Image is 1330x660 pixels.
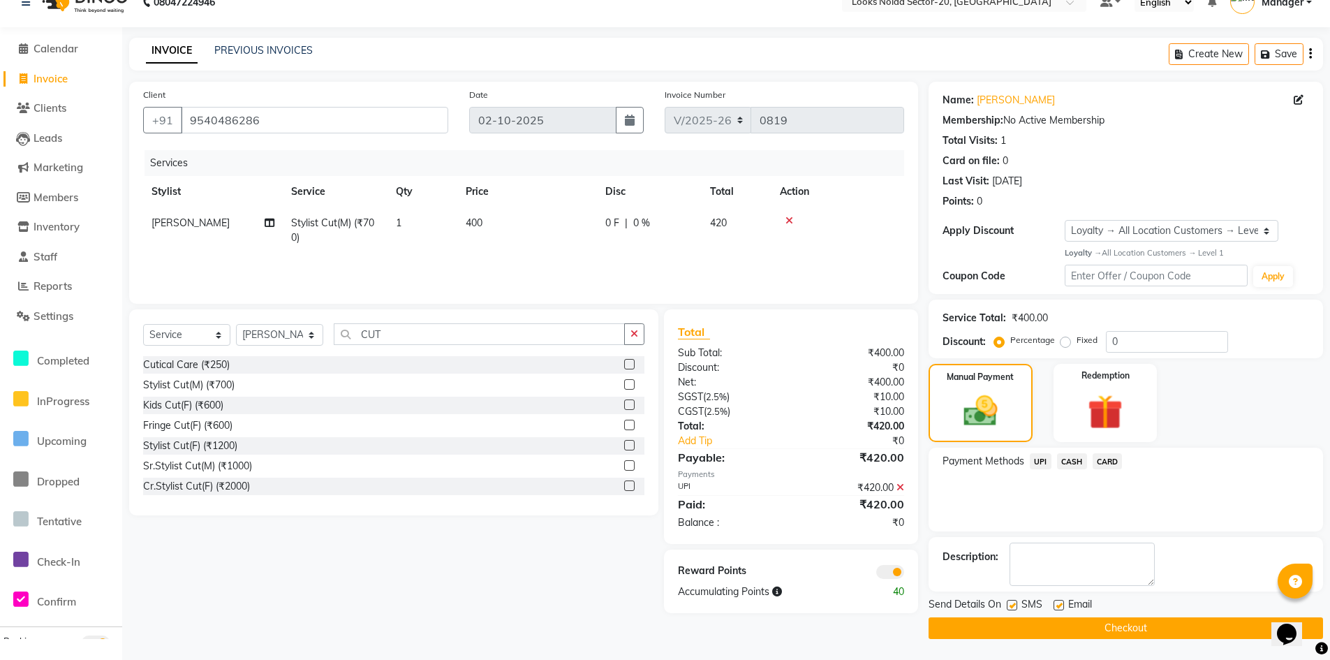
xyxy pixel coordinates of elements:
[1065,265,1248,286] input: Enter Offer / Coupon Code
[791,390,915,404] div: ₹10.00
[1010,334,1055,346] label: Percentage
[943,223,1065,238] div: Apply Discount
[34,161,83,174] span: Marketing
[597,176,702,207] th: Disc
[145,150,915,176] div: Services
[791,375,915,390] div: ₹400.00
[667,449,791,466] div: Payable:
[678,325,710,339] span: Total
[3,636,42,647] span: Bookings
[469,89,488,101] label: Date
[34,191,78,204] span: Members
[3,41,119,57] a: Calendar
[702,176,771,207] th: Total
[943,113,1003,128] div: Membership:
[34,131,62,145] span: Leads
[791,346,915,360] div: ₹400.00
[678,405,704,418] span: CGST
[791,496,915,513] div: ₹420.00
[943,174,989,189] div: Last Visit:
[181,107,448,133] input: Search by Name/Mobile/Email/Code
[665,89,725,101] label: Invoice Number
[3,131,119,147] a: Leads
[3,309,119,325] a: Settings
[143,378,235,393] div: Stylist Cut(M) (₹700)
[34,279,72,293] span: Reports
[667,434,811,448] a: Add Tip
[943,133,998,148] div: Total Visits:
[34,101,66,115] span: Clients
[34,220,80,233] span: Inventory
[943,269,1065,284] div: Coupon Code
[37,595,76,608] span: Confirm
[1271,604,1316,646] iframe: chat widget
[37,354,89,367] span: Completed
[678,469,904,481] div: Payments
[37,395,89,408] span: InProgress
[947,371,1014,383] label: Manual Payment
[3,101,119,117] a: Clients
[34,42,78,55] span: Calendar
[396,217,401,229] span: 1
[667,346,791,360] div: Sub Total:
[1057,453,1087,469] span: CASH
[605,216,619,230] span: 0 F
[943,454,1024,469] span: Payment Methods
[457,176,597,207] th: Price
[943,113,1309,128] div: No Active Membership
[625,216,628,230] span: |
[667,515,791,530] div: Balance :
[791,515,915,530] div: ₹0
[943,550,998,564] div: Description:
[953,392,1008,431] img: _cash.svg
[143,107,182,133] button: +91
[791,481,915,495] div: ₹420.00
[853,585,915,599] div: 40
[3,71,119,87] a: Invoice
[710,217,727,229] span: 420
[283,176,387,207] th: Service
[667,496,791,513] div: Paid:
[1065,248,1102,258] strong: Loyalty →
[1077,390,1134,434] img: _gift.svg
[1003,154,1008,168] div: 0
[667,375,791,390] div: Net:
[1068,597,1092,615] span: Email
[707,406,727,417] span: 2.5%
[1030,453,1051,469] span: UPI
[291,217,374,244] span: Stylist Cut(M) (₹700)
[771,176,904,207] th: Action
[1253,266,1293,287] button: Apply
[1077,334,1098,346] label: Fixed
[943,93,974,108] div: Name:
[37,434,87,448] span: Upcoming
[37,475,80,488] span: Dropped
[334,323,625,345] input: Search or Scan
[143,176,283,207] th: Stylist
[929,597,1001,615] span: Send Details On
[466,217,482,229] span: 400
[1169,43,1249,65] button: Create New
[929,617,1323,639] button: Checkout
[3,160,119,176] a: Marketing
[667,390,791,404] div: ( )
[667,419,791,434] div: Total:
[143,418,232,433] div: Fringe Cut(F) (₹600)
[1065,247,1309,259] div: All Location Customers → Level 1
[143,89,165,101] label: Client
[943,154,1000,168] div: Card on file:
[3,249,119,265] a: Staff
[791,419,915,434] div: ₹420.00
[146,38,198,64] a: INVOICE
[34,72,68,85] span: Invoice
[667,404,791,419] div: ( )
[943,194,974,209] div: Points:
[37,555,80,569] span: Check-In
[977,194,982,209] div: 0
[633,216,650,230] span: 0 %
[34,309,73,323] span: Settings
[667,564,791,579] div: Reward Points
[3,279,119,295] a: Reports
[152,217,230,229] span: [PERSON_NAME]
[143,398,223,413] div: Kids Cut(F) (₹600)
